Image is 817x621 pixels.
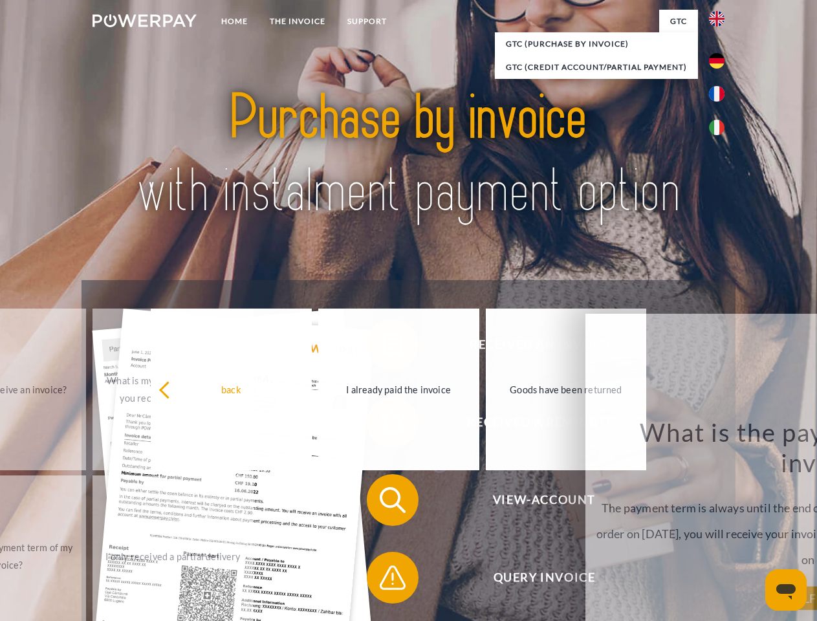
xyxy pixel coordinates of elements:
div: I only received a partial delivery [100,547,246,565]
button: View-Account [367,474,703,526]
a: What is my current balance, did you receive my payment? [93,309,254,470]
img: de [709,53,724,69]
a: GTC (Credit account/partial payment) [495,56,698,79]
img: fr [709,86,724,102]
a: GTC (Purchase by invoice) [495,32,698,56]
div: back [158,380,304,398]
img: qb_search.svg [376,484,409,516]
iframe: Button to launch messaging window [765,569,807,611]
img: qb_warning.svg [376,561,409,594]
div: I already paid the invoice [326,380,472,398]
div: Goods have been returned [494,380,639,398]
span: View-Account [386,474,703,526]
a: THE INVOICE [259,10,336,33]
a: Support [336,10,398,33]
img: it [709,120,724,135]
button: Query Invoice [367,552,703,604]
span: Query Invoice [386,552,703,604]
img: logo-powerpay-white.svg [93,14,197,27]
a: Home [210,10,259,33]
a: GTC [659,10,698,33]
div: What is my current balance, did you receive my payment? [100,372,246,407]
img: title-powerpay_en.svg [124,62,693,248]
img: en [709,11,724,27]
